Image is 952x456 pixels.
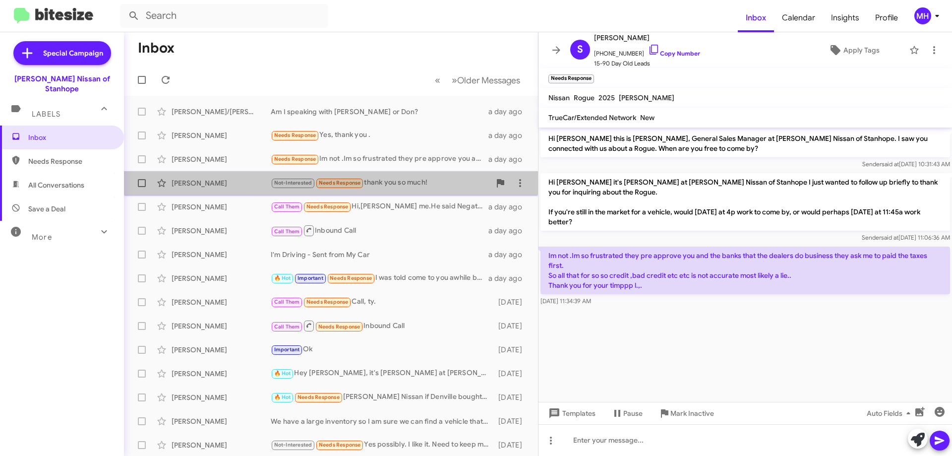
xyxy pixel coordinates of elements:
[435,74,440,86] span: «
[774,3,823,32] a: Calendar
[172,297,271,307] div: [PERSON_NAME]
[172,226,271,236] div: [PERSON_NAME]
[881,234,898,241] span: said at
[13,41,111,65] a: Special Campaign
[548,93,570,102] span: Nissan
[172,392,271,402] div: [PERSON_NAME]
[488,202,530,212] div: a day ago
[172,416,271,426] div: [PERSON_NAME]
[867,3,906,32] a: Profile
[172,154,271,164] div: [PERSON_NAME]
[594,44,700,59] span: [PHONE_NUMBER]
[271,439,493,451] div: Yes possibly. I like it. Need to keep my payment mid $300's
[28,156,113,166] span: Needs Response
[457,75,520,86] span: Older Messages
[914,7,931,24] div: MH
[43,48,103,58] span: Special Campaign
[488,250,530,260] div: a day ago
[452,74,457,86] span: »
[548,74,594,83] small: Needs Response
[493,297,530,307] div: [DATE]
[619,93,674,102] span: [PERSON_NAME]
[297,275,323,281] span: Important
[738,3,774,32] a: Inbox
[172,345,271,355] div: [PERSON_NAME]
[172,130,271,140] div: [PERSON_NAME]
[271,391,493,403] div: [PERSON_NAME] Nissan if Denville bought the Altima and got me into a 25 pathfinder Sl Premium
[306,299,349,305] span: Needs Response
[493,416,530,426] div: [DATE]
[488,107,530,117] div: a day ago
[274,370,291,377] span: 🔥 Hot
[603,404,651,422] button: Pause
[274,394,291,400] span: 🔥 Hot
[271,368,493,379] div: Hey [PERSON_NAME], it's [PERSON_NAME] at [PERSON_NAME] Nissan. Were you still searching for a Rog...
[28,204,65,214] span: Save a Deal
[274,299,300,305] span: Call Them
[598,93,615,102] span: 2025
[446,70,526,90] button: Next
[623,404,643,422] span: Pause
[648,50,700,57] a: Copy Number
[803,41,904,59] button: Apply Tags
[271,250,488,260] div: I'm Driving - Sent from My Car
[271,224,488,237] div: Inbound Call
[843,41,880,59] span: Apply Tags
[540,173,950,231] p: Hi [PERSON_NAME] it's [PERSON_NAME] at [PERSON_NAME] Nissan of Stanhope I just wanted to follow u...
[882,160,899,168] span: said at
[493,345,530,355] div: [DATE]
[274,442,312,448] span: Not-Interested
[28,180,84,190] span: All Conversations
[172,107,271,117] div: [PERSON_NAME]/[PERSON_NAME]
[488,130,530,140] div: a day ago
[274,156,316,162] span: Needs Response
[32,233,52,242] span: More
[297,394,340,400] span: Needs Response
[172,369,271,379] div: [PERSON_NAME]
[429,70,526,90] nav: Page navigation example
[594,59,700,68] span: 15-90 Day Old Leads
[274,324,300,330] span: Call Them
[577,42,583,58] span: S
[330,275,372,281] span: Needs Response
[493,321,530,331] div: [DATE]
[172,440,271,450] div: [PERSON_NAME]
[274,203,300,210] span: Call Them
[172,321,271,331] div: [PERSON_NAME]
[867,404,914,422] span: Auto Fields
[28,132,113,142] span: Inbox
[823,3,867,32] a: Insights
[172,202,271,212] div: [PERSON_NAME]
[271,107,488,117] div: Am I speaking with [PERSON_NAME] or Don?
[271,344,493,355] div: Ok
[538,404,603,422] button: Templates
[138,40,175,56] h1: Inbox
[488,226,530,236] div: a day ago
[429,70,446,90] button: Previous
[271,153,488,165] div: Im not .Im so frustrated they pre approve you and the banks that the dealers do business they ask...
[640,113,654,122] span: New
[906,7,941,24] button: MH
[271,177,490,189] div: thank you so much!
[172,250,271,260] div: [PERSON_NAME]
[32,110,60,119] span: Labels
[548,113,636,122] span: TrueCar/Extended Network
[271,272,488,284] div: I was told come to you awhile back. Which I did via appointment given to me by your So-called tea...
[540,297,591,305] span: [DATE] 11:34:39 AM
[271,130,488,141] div: Yes, thank you .
[319,442,361,448] span: Needs Response
[859,404,922,422] button: Auto Fields
[271,296,493,308] div: Call, ty.
[488,273,530,283] div: a day ago
[319,180,361,186] span: Needs Response
[274,346,300,353] span: Important
[172,178,271,188] div: [PERSON_NAME]
[488,154,530,164] div: a day ago
[318,324,360,330] span: Needs Response
[540,247,950,294] p: Im not .Im so frustrated they pre approve you and the banks that the dealers do business they ask...
[274,180,312,186] span: Not-Interested
[172,273,271,283] div: [PERSON_NAME]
